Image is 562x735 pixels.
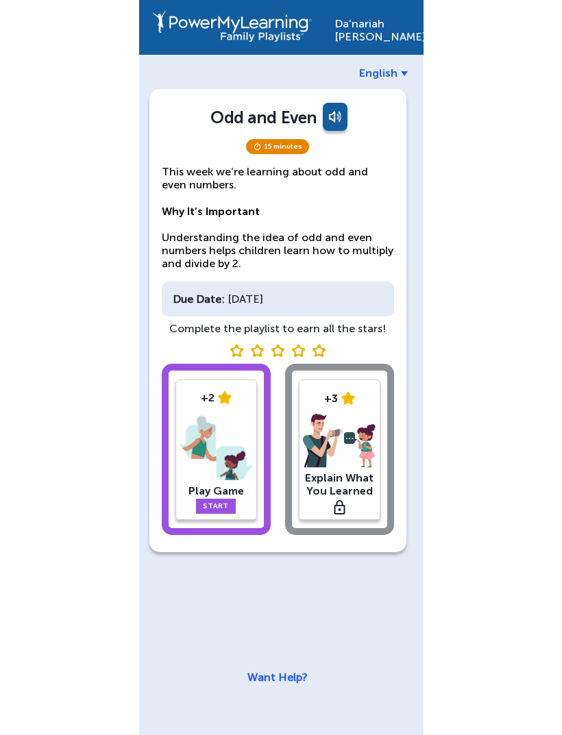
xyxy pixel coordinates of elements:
span: English [359,66,398,79]
span: 15 minutes [246,139,309,154]
img: play-game.png [180,412,253,484]
img: star [218,391,232,404]
img: lock.svg [334,500,345,514]
div: Play Game [180,484,253,497]
div: Odd and Even [210,108,317,127]
img: blank star [291,344,305,357]
div: [DATE] [162,282,394,316]
p: This week we’re learning about odd and even numbers. Understanding the idea of odd and even numbe... [162,165,394,271]
div: Due Date: [173,292,225,306]
img: blank star [312,344,326,357]
div: Complete the playlist to earn all the stars! [162,322,394,335]
img: blank star [250,344,264,357]
img: PowerMyLearning Connect [153,10,312,42]
div: +2 [180,391,253,404]
a: Want Help? [247,671,308,684]
a: English [359,66,408,79]
img: timer.svg [253,142,262,151]
img: blank star [271,344,284,357]
a: Start [196,499,236,514]
div: Da'nariah [PERSON_NAME] [334,10,410,43]
strong: Why It’s Important [162,205,260,218]
img: blank star [230,344,243,357]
